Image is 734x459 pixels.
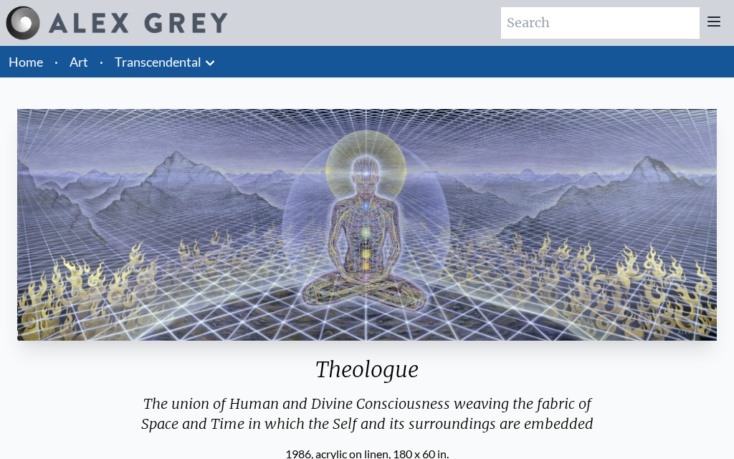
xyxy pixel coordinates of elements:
li: · [94,46,109,77]
img: Theologue-1986-Alex-Grey-watermarked-1624393305.jpg [17,109,717,341]
a: Home [9,54,43,70]
a: Art [70,52,88,72]
li: · [49,46,64,77]
input: Search [501,7,700,39]
div: Theologue [11,356,723,394]
a: Transcendental [115,52,201,72]
div: The union of Human and Divine Consciousness weaving the fabric of Space and Time in which the Sel... [46,394,688,445]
